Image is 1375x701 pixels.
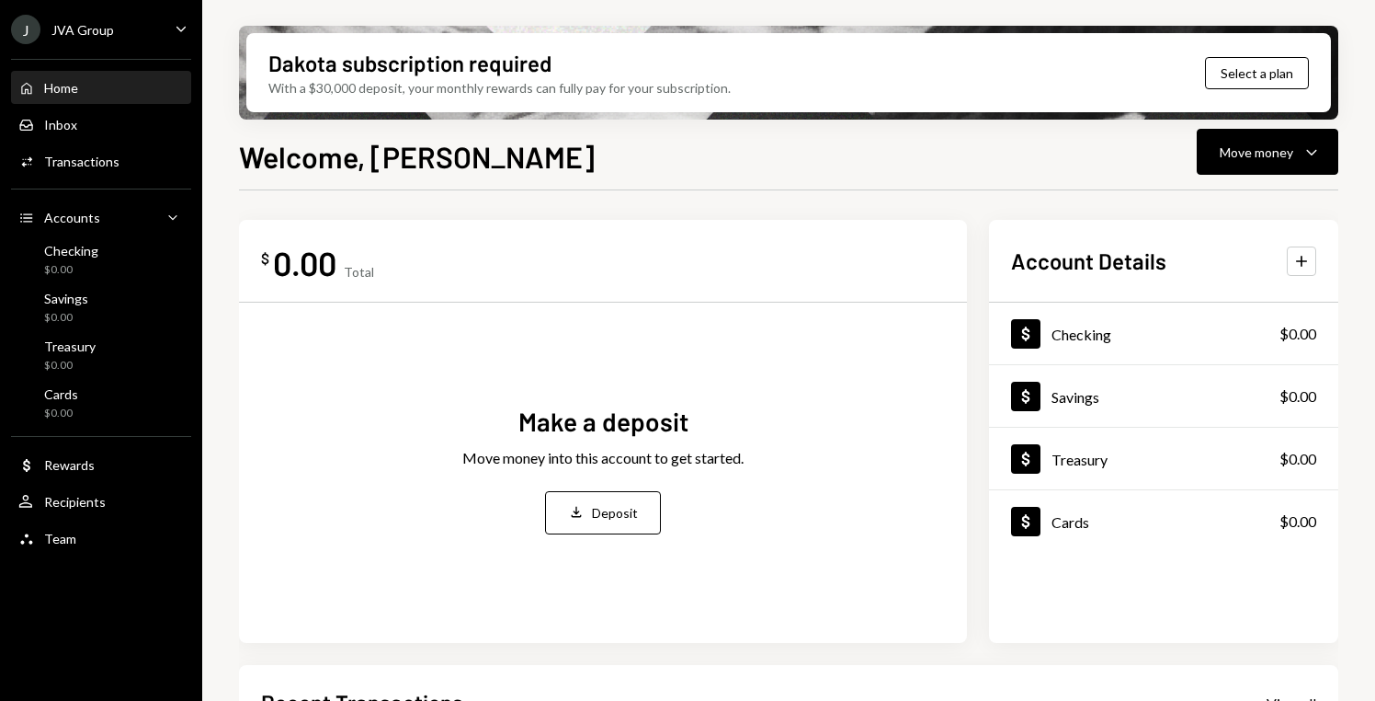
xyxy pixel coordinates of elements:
div: Dakota subscription required [268,48,551,78]
div: Move money [1220,143,1293,162]
div: Checking [44,243,98,259]
a: Checking$0.00 [989,303,1338,364]
div: J [11,15,40,44]
div: Savings [1051,388,1099,406]
div: Rewards [44,457,95,473]
div: Savings [44,291,88,306]
a: Recipients [11,485,191,518]
h2: Account Details [1011,246,1166,276]
a: Home [11,71,191,104]
a: Cards$0.00 [11,381,191,425]
div: $0.00 [44,310,88,326]
button: Select a plan [1205,57,1309,89]
button: Deposit [545,491,661,534]
a: Savings$0.00 [989,365,1338,427]
a: Checking$0.00 [11,237,191,282]
div: Cards [44,386,78,402]
div: $0.00 [1279,323,1316,345]
div: Inbox [44,117,77,132]
div: $ [261,249,269,268]
div: $0.00 [44,262,98,278]
a: Accounts [11,201,191,234]
div: Total [344,264,374,280]
div: Treasury [1051,451,1108,468]
div: Treasury [44,339,96,354]
div: JVA Group [51,22,114,38]
div: Make a deposit [518,404,688,440]
div: Move money into this account to get started. [462,447,744,469]
a: Transactions [11,144,191,178]
a: Cards$0.00 [989,490,1338,552]
div: $0.00 [44,406,78,421]
div: Accounts [44,210,100,225]
div: Transactions [44,154,119,169]
a: Team [11,522,191,555]
div: $0.00 [1279,385,1316,408]
div: 0.00 [273,242,336,283]
div: $0.00 [1279,511,1316,533]
div: Team [44,531,76,546]
div: Deposit [592,503,638,523]
h1: Welcome, [PERSON_NAME] [239,138,595,175]
a: Treasury$0.00 [11,333,191,377]
div: Cards [1051,513,1089,531]
div: $0.00 [1279,448,1316,470]
button: Move money [1197,129,1338,175]
div: Home [44,80,78,96]
div: Recipients [44,494,106,510]
div: $0.00 [44,358,96,373]
a: Treasury$0.00 [989,428,1338,489]
div: Checking [1051,326,1111,343]
a: Savings$0.00 [11,285,191,329]
a: Inbox [11,108,191,141]
a: Rewards [11,448,191,481]
div: With a $30,000 deposit, your monthly rewards can fully pay for your subscription. [268,78,731,98]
